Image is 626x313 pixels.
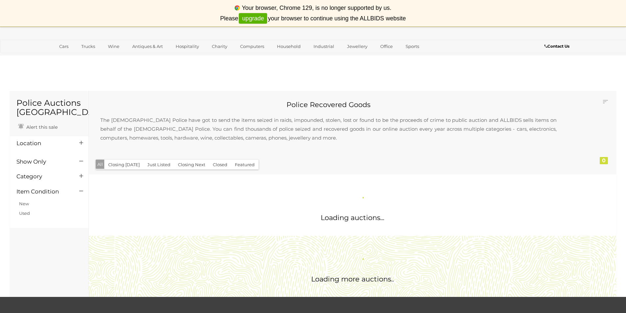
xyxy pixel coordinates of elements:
a: [GEOGRAPHIC_DATA] [55,52,110,63]
span: Loading more auctions.. [311,275,394,283]
div: 0 [600,157,608,164]
span: Loading auctions... [321,213,384,222]
p: The [DEMOGRAPHIC_DATA] Police have got to send the items seized in raids, impounded, stolen, lost... [94,109,563,149]
a: Household [273,41,305,52]
h4: Item Condition [16,189,69,195]
h4: Show Only [16,159,69,165]
a: Charity [208,41,232,52]
h4: Location [16,140,69,146]
a: Antiques & Art [128,41,167,52]
button: Closed [209,160,231,170]
a: Cars [55,41,73,52]
h1: Police Auctions [GEOGRAPHIC_DATA] [16,99,82,117]
a: Alert this sale [16,122,59,131]
a: Jewellery [343,41,372,52]
h2: Police Recovered Goods [94,101,563,108]
a: Sports [401,41,423,52]
a: Computers [236,41,268,52]
a: Hospitality [171,41,203,52]
a: Wine [104,41,124,52]
a: Office [376,41,397,52]
button: Closing Next [174,160,209,170]
a: New [19,201,29,206]
h4: Category [16,173,69,180]
a: upgrade [239,13,267,24]
button: Closing [DATE] [104,160,144,170]
a: Used [19,211,30,216]
a: Contact Us [544,43,571,50]
a: Industrial [309,41,338,52]
button: All [96,160,105,169]
button: Featured [231,160,259,170]
span: Alert this sale [25,124,58,130]
button: Just Listed [143,160,174,170]
b: Contact Us [544,44,569,49]
a: Trucks [77,41,99,52]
